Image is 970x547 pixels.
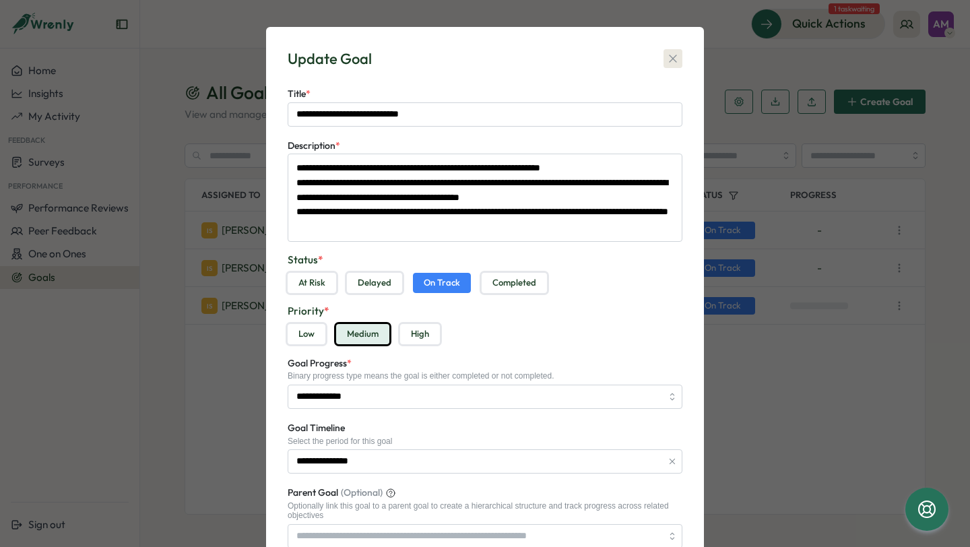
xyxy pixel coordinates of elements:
button: High [400,324,440,344]
label: Goal Timeline [288,421,345,436]
label: Goal Progress [288,356,352,371]
span: Parent Goal [288,486,338,501]
div: Optionally link this goal to a parent goal to create a hierarchical structure and track progress ... [288,501,682,521]
label: Status [288,253,682,267]
span: (Optional) [341,486,383,501]
label: Title [288,87,311,102]
button: On Track [413,273,471,293]
button: At Risk [288,273,336,293]
button: Low [288,324,325,344]
div: Select the period for this goal [288,437,682,446]
div: Update Goal [288,49,372,69]
button: Medium [336,324,389,344]
button: Delayed [347,273,402,293]
label: Priority [288,304,682,319]
button: Completed [482,273,547,293]
label: Description [288,139,340,154]
div: Binary progress type means the goal is either completed or not completed. [288,371,682,381]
